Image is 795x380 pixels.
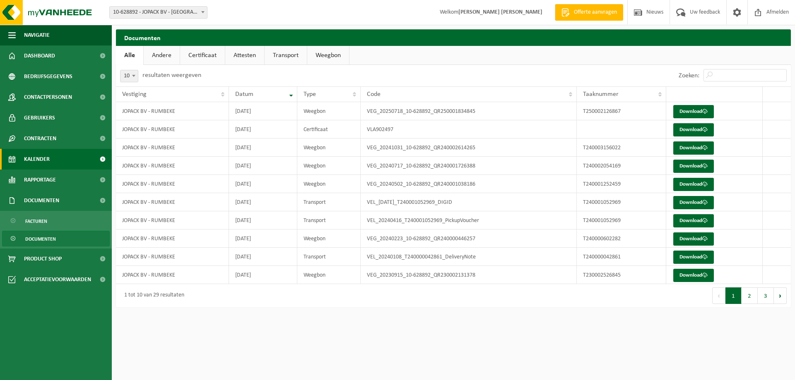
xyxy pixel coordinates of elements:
[361,211,577,229] td: VEL_20240416_T240001052969_PickupVoucher
[577,157,666,175] td: T240002054169
[229,248,297,266] td: [DATE]
[2,231,110,246] a: Documenten
[229,229,297,248] td: [DATE]
[110,7,207,18] span: 10-628892 - JOPACK BV - RUMBEKE
[24,190,59,211] span: Documenten
[229,266,297,284] td: [DATE]
[577,248,666,266] td: T240000042861
[297,175,361,193] td: Weegbon
[774,287,787,304] button: Next
[297,157,361,175] td: Weegbon
[116,175,229,193] td: JOPACK BV - RUMBEKE
[297,102,361,120] td: Weegbon
[673,105,714,118] a: Download
[116,266,229,284] td: JOPACK BV - RUMBEKE
[361,157,577,175] td: VEG_20240717_10-628892_QR240001726388
[24,87,72,108] span: Contactpersonen
[24,149,50,170] span: Kalender
[673,251,714,264] a: Download
[361,248,577,266] td: VEL_20240108_T240000042861_DeliveryNote
[725,287,742,304] button: 1
[673,178,714,191] a: Download
[367,91,381,98] span: Code
[24,108,55,128] span: Gebruikers
[361,193,577,211] td: VEL_[DATE]_T240001052969_DIGID
[144,46,180,65] a: Andere
[577,193,666,211] td: T240001052969
[24,45,55,66] span: Dashboard
[297,120,361,139] td: Certificaat
[2,213,110,229] a: Facturen
[120,70,138,82] span: 10
[24,249,62,269] span: Product Shop
[297,229,361,248] td: Weegbon
[577,175,666,193] td: T240001252459
[583,91,619,98] span: Taaknummer
[712,287,725,304] button: Previous
[229,175,297,193] td: [DATE]
[297,139,361,157] td: Weegbon
[577,139,666,157] td: T240003156022
[577,211,666,229] td: T240001052969
[229,102,297,120] td: [DATE]
[577,229,666,248] td: T240000602282
[229,193,297,211] td: [DATE]
[24,269,91,290] span: Acceptatievoorwaarden
[142,72,201,79] label: resultaten weergeven
[673,232,714,246] a: Download
[555,4,623,21] a: Offerte aanvragen
[229,120,297,139] td: [DATE]
[673,214,714,227] a: Download
[577,266,666,284] td: T230002526845
[679,72,699,79] label: Zoeken:
[116,193,229,211] td: JOPACK BV - RUMBEKE
[116,102,229,120] td: JOPACK BV - RUMBEKE
[673,269,714,282] a: Download
[116,229,229,248] td: JOPACK BV - RUMBEKE
[307,46,349,65] a: Weegbon
[120,288,184,303] div: 1 tot 10 van 29 resultaten
[758,287,774,304] button: 3
[229,139,297,157] td: [DATE]
[116,46,143,65] a: Alle
[673,123,714,136] a: Download
[116,248,229,266] td: JOPACK BV - RUMBEKE
[572,8,619,17] span: Offerte aanvragen
[577,102,666,120] td: T250002126867
[225,46,264,65] a: Attesten
[24,66,72,87] span: Bedrijfsgegevens
[742,287,758,304] button: 2
[24,128,56,149] span: Contracten
[116,120,229,139] td: JOPACK BV - RUMBEKE
[116,139,229,157] td: JOPACK BV - RUMBEKE
[673,160,714,173] a: Download
[229,211,297,229] td: [DATE]
[235,91,253,98] span: Datum
[297,211,361,229] td: Transport
[673,196,714,209] a: Download
[116,211,229,229] td: JOPACK BV - RUMBEKE
[116,29,791,45] h2: Documenten
[297,193,361,211] td: Transport
[109,6,207,19] span: 10-628892 - JOPACK BV - RUMBEKE
[361,102,577,120] td: VEG_20250718_10-628892_QR250001834845
[458,9,542,15] strong: [PERSON_NAME] [PERSON_NAME]
[25,213,47,229] span: Facturen
[122,91,147,98] span: Vestiging
[673,141,714,155] a: Download
[361,229,577,248] td: VEG_20240223_10-628892_QR240000446257
[24,25,50,45] span: Navigatie
[25,231,56,247] span: Documenten
[361,266,577,284] td: VEG_20230915_10-628892_QR230002131378
[116,157,229,175] td: JOPACK BV - RUMBEKE
[229,157,297,175] td: [DATE]
[361,175,577,193] td: VEG_20240502_10-628892_QR240001038186
[180,46,225,65] a: Certificaat
[361,120,577,139] td: VLA902497
[297,266,361,284] td: Weegbon
[24,170,56,190] span: Rapportage
[265,46,307,65] a: Transport
[304,91,316,98] span: Type
[361,139,577,157] td: VEG_20241031_10-628892_QR240002614265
